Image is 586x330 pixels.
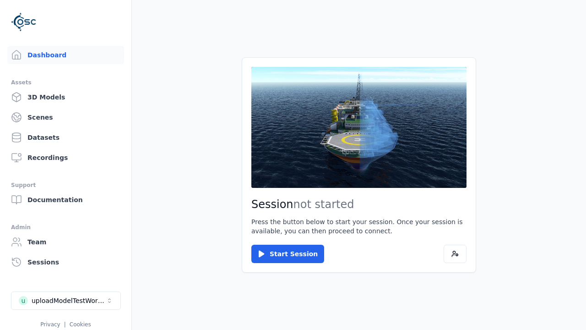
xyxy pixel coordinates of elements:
button: Start Session [251,245,324,263]
a: Scenes [7,108,124,126]
div: Admin [11,222,120,233]
a: Team [7,233,124,251]
a: Privacy [40,321,60,328]
div: Support [11,180,120,191]
div: uploadModelTestWorkspace [32,296,106,305]
p: Press the button below to start your session. Once your session is available, you can then procee... [251,217,467,236]
img: Logo [11,9,37,35]
a: Dashboard [7,46,124,64]
a: Sessions [7,253,124,271]
div: u [19,296,28,305]
span: not started [293,198,354,211]
a: 3D Models [7,88,124,106]
span: | [64,321,66,328]
a: Datasets [7,128,124,147]
a: Recordings [7,148,124,167]
a: Cookies [70,321,91,328]
div: Assets [11,77,120,88]
h2: Session [251,197,467,212]
button: Select a workspace [11,291,121,310]
a: Documentation [7,191,124,209]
